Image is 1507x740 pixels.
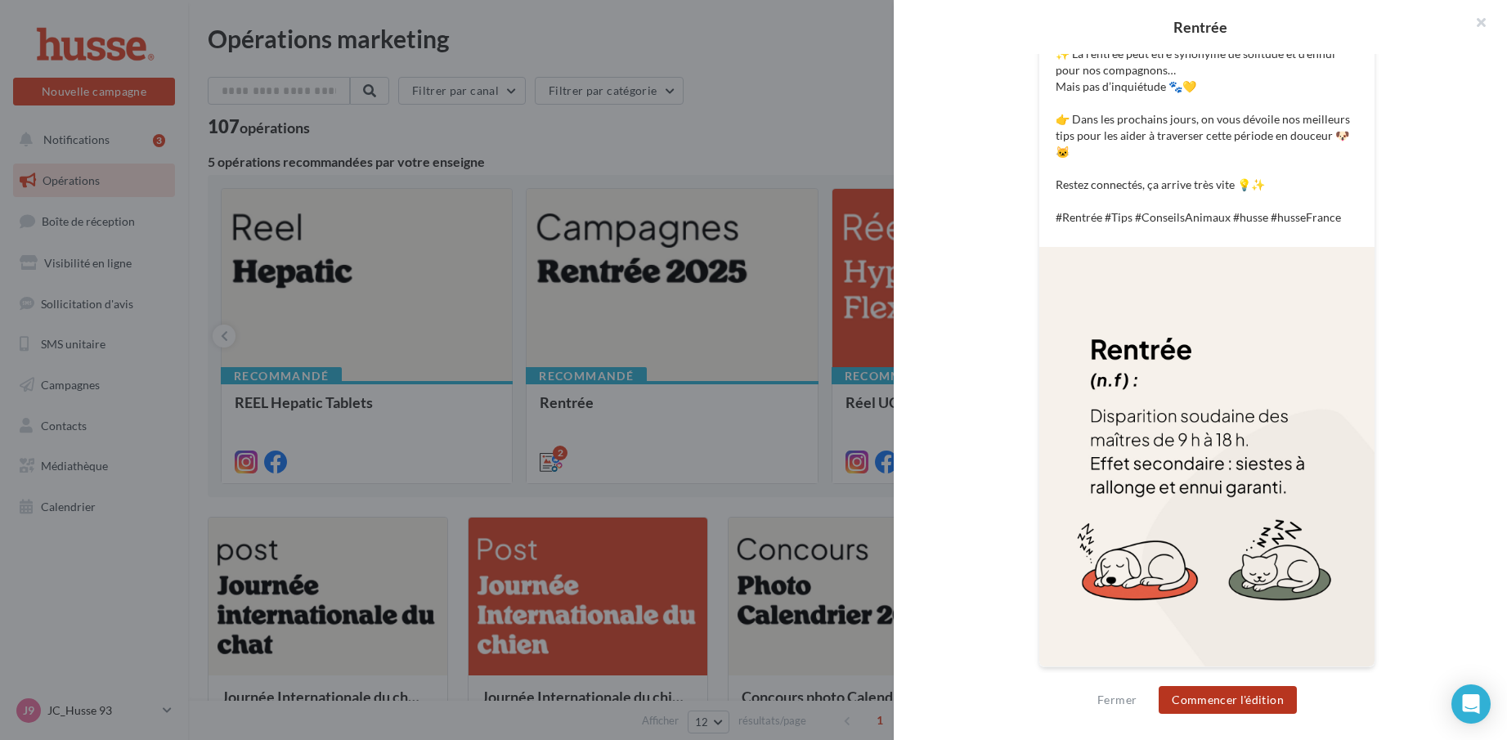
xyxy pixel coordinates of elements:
[1056,46,1358,226] p: ✨ La rentrée peut être synonyme de solitude et d’ennui pour nos compagnons… Mais pas d’inquiétude...
[1038,667,1375,688] div: La prévisualisation est non-contractuelle
[1451,684,1491,724] div: Open Intercom Messenger
[1159,686,1297,714] button: Commencer l'édition
[1091,690,1143,710] button: Fermer
[920,20,1481,34] div: Rentrée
